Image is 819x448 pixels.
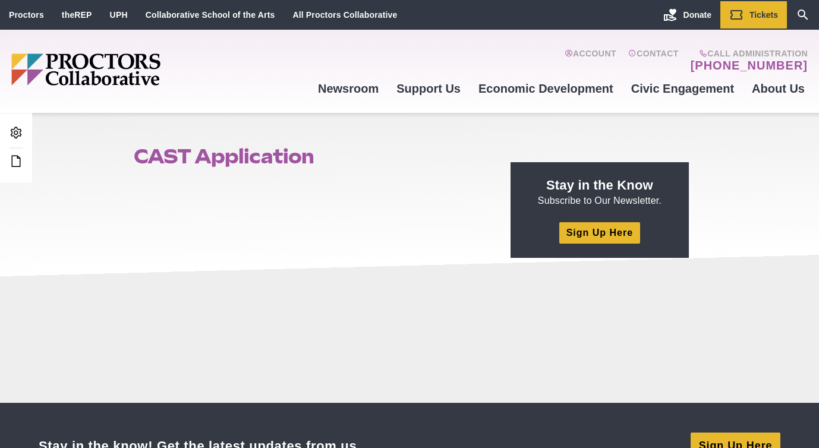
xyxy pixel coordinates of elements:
p: Subscribe to Our Newsletter. [525,176,675,207]
a: Admin Area [6,122,26,144]
a: Contact [628,49,679,72]
a: Economic Development [470,72,622,105]
a: [PHONE_NUMBER] [691,58,808,72]
a: Account [565,49,616,72]
a: Support Us [388,72,470,105]
h1: CAST Application [134,145,483,168]
span: Call Administration [687,49,808,58]
a: Edit this Post/Page [6,151,26,173]
a: Donate [654,1,720,29]
a: Search [787,1,819,29]
a: Proctors [9,10,44,20]
a: Collaborative School of the Arts [146,10,275,20]
img: Proctors logo [11,53,252,86]
strong: Stay in the Know [546,178,653,193]
a: Tickets [720,1,787,29]
a: All Proctors Collaborative [292,10,397,20]
a: UPH [110,10,128,20]
span: Tickets [749,10,778,20]
a: theREP [62,10,92,20]
a: Civic Engagement [622,72,743,105]
a: About Us [743,72,814,105]
a: Newsroom [309,72,388,105]
a: Sign Up Here [559,222,640,243]
span: Donate [683,10,711,20]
